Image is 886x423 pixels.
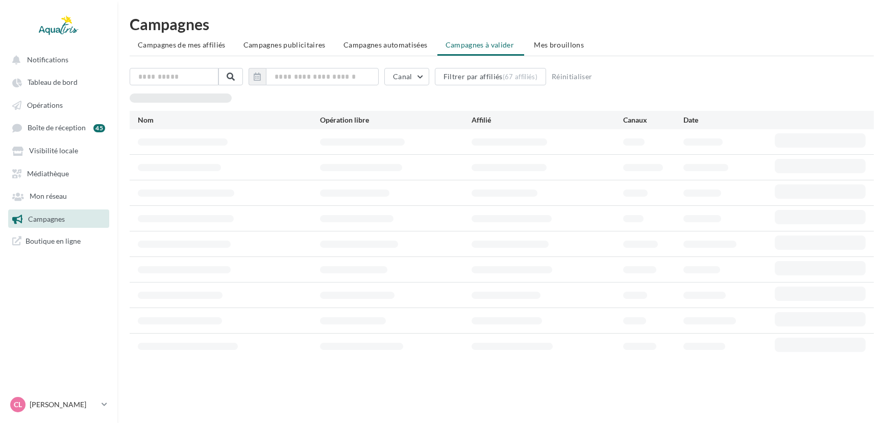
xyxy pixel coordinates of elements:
[14,400,22,410] span: CL
[6,73,111,91] a: Tableau de bord
[343,40,428,49] span: Campagnes automatisées
[30,400,97,410] p: [PERSON_NAME]
[27,169,69,178] span: Médiathèque
[93,124,105,132] div: 45
[28,78,78,87] span: Tableau de bord
[6,96,111,114] a: Opérations
[6,232,111,250] a: Boutique en ligne
[623,115,684,125] div: Canaux
[30,192,67,201] span: Mon réseau
[27,55,68,64] span: Notifications
[683,115,774,125] div: Date
[320,115,472,125] div: Opération libre
[6,209,111,228] a: Campagnes
[6,50,107,68] button: Notifications
[503,73,537,81] div: (67 affiliés)
[243,40,326,49] span: Campagnes publicitaires
[6,164,111,182] a: Médiathèque
[27,101,63,109] span: Opérations
[29,147,78,155] span: Visibilité locale
[534,40,584,49] span: Mes brouillons
[28,215,65,223] span: Campagnes
[384,68,429,85] button: Canal
[8,395,109,414] a: CL [PERSON_NAME]
[6,141,111,159] a: Visibilité locale
[28,124,86,132] span: Boîte de réception
[130,16,874,32] h1: Campagnes
[472,115,623,125] div: Affilié
[138,115,320,125] div: Nom
[138,40,226,49] span: Campagnes de mes affiliés
[435,68,546,85] button: Filtrer par affiliés(67 affiliés)
[548,70,597,83] button: Réinitialiser
[6,118,111,137] a: Boîte de réception 45
[6,186,111,205] a: Mon réseau
[26,236,81,246] span: Boutique en ligne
